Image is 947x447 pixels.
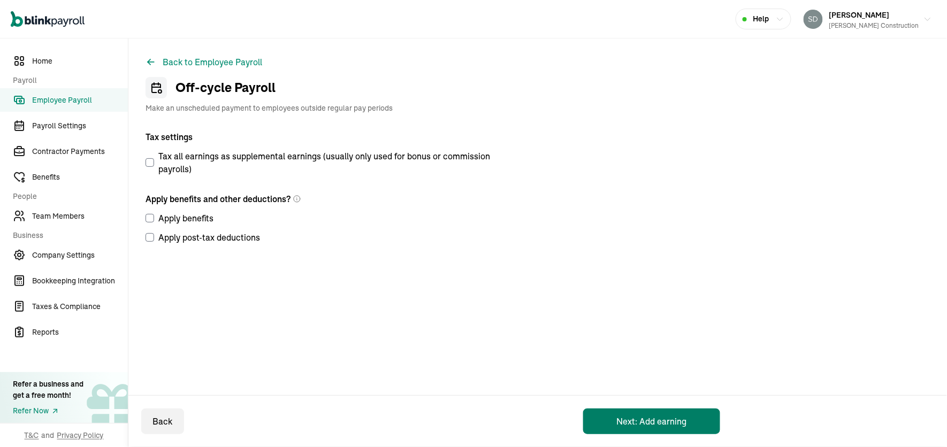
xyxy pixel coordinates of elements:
button: Back to Employee Payroll [146,56,262,68]
span: Payroll Settings [32,120,128,132]
h1: Off-cycle Payroll [146,77,393,98]
span: Tax settings [146,132,193,142]
input: Apply benefits [146,214,154,222]
span: Payroll [13,75,121,86]
button: Back [141,409,184,434]
iframe: Chat Widget [893,396,947,447]
nav: Global [11,4,85,35]
label: Tax all earnings as supplemental earnings (usually only used for bonus or commission payrolls) [146,150,499,175]
span: Help [753,13,769,25]
span: Privacy Policy [57,430,104,441]
div: [PERSON_NAME] Construction [829,21,919,30]
input: Tax all earnings as supplemental earnings (usually only used for bonus or commission payrolls) [146,158,154,167]
button: [PERSON_NAME][PERSON_NAME] Construction [799,6,936,33]
span: People [13,191,121,202]
span: Taxes & Compliance [32,301,128,312]
button: Next: Add earning [583,409,720,434]
div: Refer a business and get a free month! [13,379,83,401]
span: Benefits [32,172,128,183]
span: Bookkeeping Integration [32,275,128,287]
button: Help [736,9,791,29]
a: Refer Now [13,405,83,417]
input: Apply post-tax deductions [146,233,154,242]
span: [PERSON_NAME] [829,10,890,20]
span: Employee Payroll [32,95,128,106]
label: Apply benefits [146,212,499,225]
span: Make an unscheduled payment to employees outside regular pay periods [146,103,393,113]
span: Contractor Payments [32,146,128,157]
span: Business [13,230,121,241]
span: Reports [32,327,128,338]
span: Apply benefits and other deductions? [146,192,291,205]
label: Apply post-tax deductions [146,231,499,244]
span: Company Settings [32,250,128,261]
span: Home [32,56,128,67]
span: Team Members [32,211,128,222]
span: T&C [25,430,39,441]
